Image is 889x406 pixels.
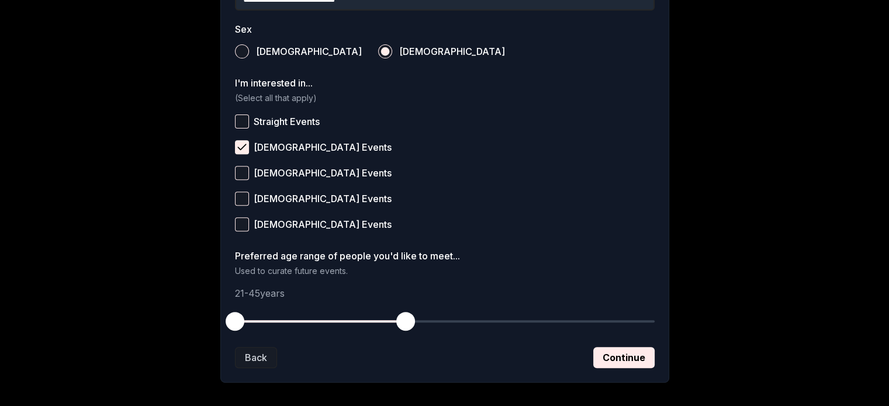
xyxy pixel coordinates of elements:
button: [DEMOGRAPHIC_DATA] [235,44,249,58]
button: [DEMOGRAPHIC_DATA] [378,44,392,58]
button: Back [235,347,277,368]
span: [DEMOGRAPHIC_DATA] [256,47,362,56]
button: Continue [593,347,655,368]
span: [DEMOGRAPHIC_DATA] [399,47,505,56]
span: [DEMOGRAPHIC_DATA] Events [254,220,392,229]
p: 21 - 45 years [235,286,655,300]
span: Straight Events [254,117,320,126]
span: [DEMOGRAPHIC_DATA] Events [254,168,392,178]
button: [DEMOGRAPHIC_DATA] Events [235,166,249,180]
button: [DEMOGRAPHIC_DATA] Events [235,140,249,154]
span: [DEMOGRAPHIC_DATA] Events [254,143,392,152]
button: [DEMOGRAPHIC_DATA] Events [235,217,249,231]
label: Sex [235,25,655,34]
button: Straight Events [235,114,249,129]
p: Used to curate future events. [235,265,655,277]
label: Preferred age range of people you'd like to meet... [235,251,655,261]
button: [DEMOGRAPHIC_DATA] Events [235,192,249,206]
p: (Select all that apply) [235,92,655,104]
label: I'm interested in... [235,78,655,88]
span: [DEMOGRAPHIC_DATA] Events [254,194,392,203]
